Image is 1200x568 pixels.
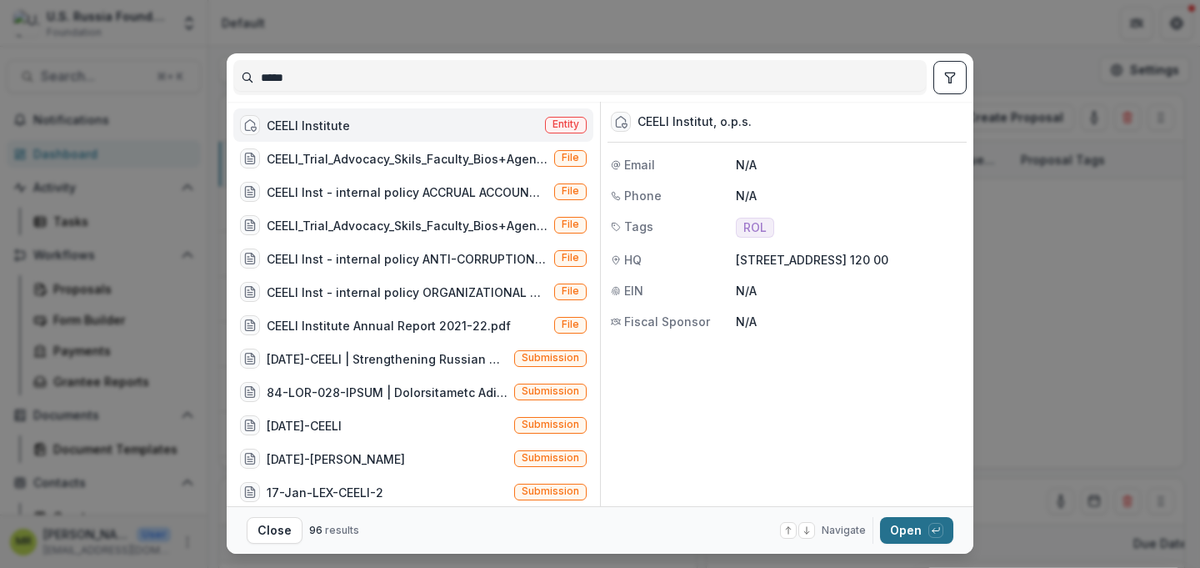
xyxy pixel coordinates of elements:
span: Email [624,156,655,173]
button: Open [880,517,953,544]
span: File [562,252,579,264]
span: Submission [522,452,579,464]
div: [DATE]-CEELI | Strengthening Russian Human Rights Defenders to Address Violations Linked to Russi... [267,350,507,368]
span: File [562,319,579,330]
p: [STREET_ADDRESS] 120 00 [736,251,963,269]
div: CEELI Inst - internal policy ANTI-CORRUPTION policy.pdf [267,250,547,268]
div: [DATE]-[PERSON_NAME] [267,450,405,468]
span: Entity [552,118,579,130]
span: results [325,524,359,536]
div: CEELI Inst - internal policy ACCRUAL ACCOUNTING 2021 EN.pdf [267,183,547,201]
p: N/A [736,187,963,204]
div: CEELI Institute [267,117,350,134]
span: File [562,152,579,163]
button: toggle filters [933,61,967,94]
span: File [562,285,579,297]
div: CEELI Institute Annual Report 2021-22.pdf [267,317,511,334]
span: Submission [522,485,579,497]
div: 17-Jan-LEX-CEELI-2 [267,484,383,501]
button: Close [247,517,302,544]
div: [DATE]-CEELI [267,417,342,435]
span: Phone [624,187,662,204]
div: CEELI_Trial_Advocacy_Skils_Faculty_Bios+Agenda.pdf [267,150,547,168]
p: N/A [736,156,963,173]
span: Navigate [822,523,866,538]
span: 96 [309,524,322,536]
span: EIN [624,282,643,299]
span: Submission [522,419,579,430]
span: ROL [743,221,767,235]
span: HQ [624,251,642,269]
span: Fiscal Sponsor [624,313,710,330]
span: File [562,185,579,197]
span: Tags [624,218,653,235]
p: N/A [736,282,963,299]
span: Submission [522,385,579,397]
div: CEELI Inst - internal policy ORGANIZATIONAL CHART 2022.pdf [267,284,547,301]
div: CEELI_Trial_Advocacy_Skils_Faculty_Bios+Agenda.pdf [267,217,547,234]
div: 84-LOR-028-IPSUM | Dolorsitametc Adipisc elitsed’ doeiusmo te incidid utlab’e dolor magnaaliqu (E... [267,384,507,401]
span: Submission [522,352,579,364]
div: CEELI Institut, o.p.s. [637,115,752,129]
span: File [562,219,579,230]
p: N/A [736,313,963,330]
